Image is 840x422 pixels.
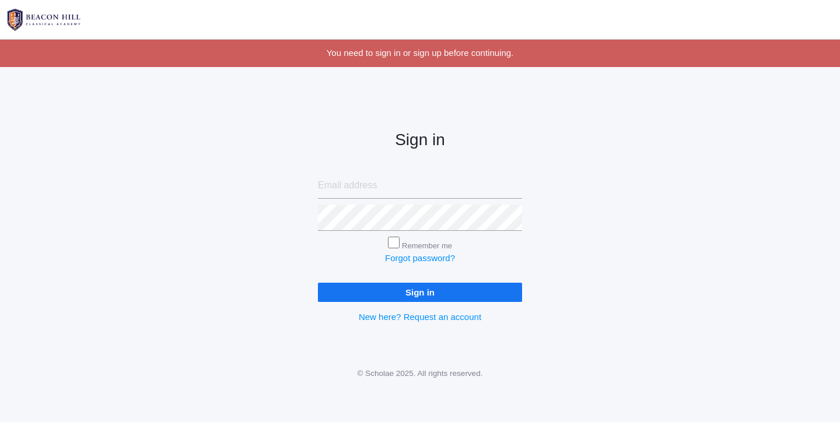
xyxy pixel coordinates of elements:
[318,283,522,302] input: Sign in
[359,312,481,322] a: New here? Request an account
[318,131,522,149] h2: Sign in
[318,173,522,199] input: Email address
[385,253,455,263] a: Forgot password?
[402,241,452,250] label: Remember me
